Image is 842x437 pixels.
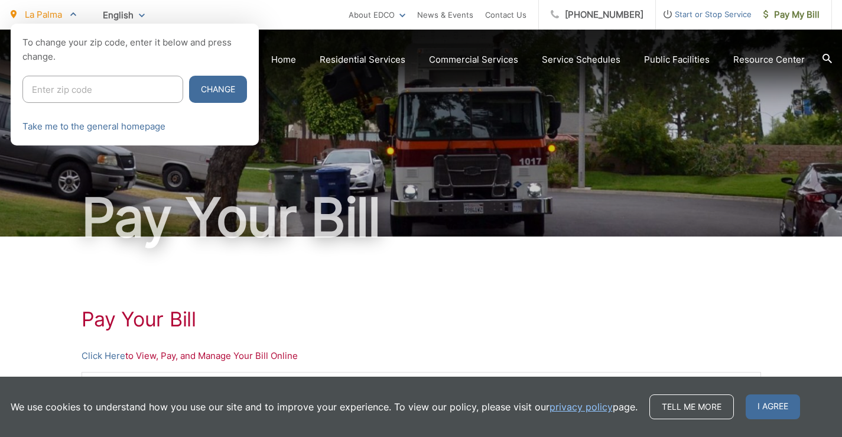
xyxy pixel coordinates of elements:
span: La Palma [25,9,62,20]
a: About EDCO [349,8,405,22]
a: News & Events [417,8,473,22]
span: Pay My Bill [763,8,820,22]
a: Contact Us [485,8,526,22]
p: To change your zip code, enter it below and press change. [22,35,247,64]
a: Tell me more [649,394,734,419]
a: privacy policy [550,400,613,414]
button: Change [189,76,247,103]
p: We use cookies to understand how you use our site and to improve your experience. To view our pol... [11,400,638,414]
input: Enter zip code [22,76,183,103]
a: Take me to the general homepage [22,119,165,134]
span: I agree [746,394,800,419]
span: English [94,5,154,25]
